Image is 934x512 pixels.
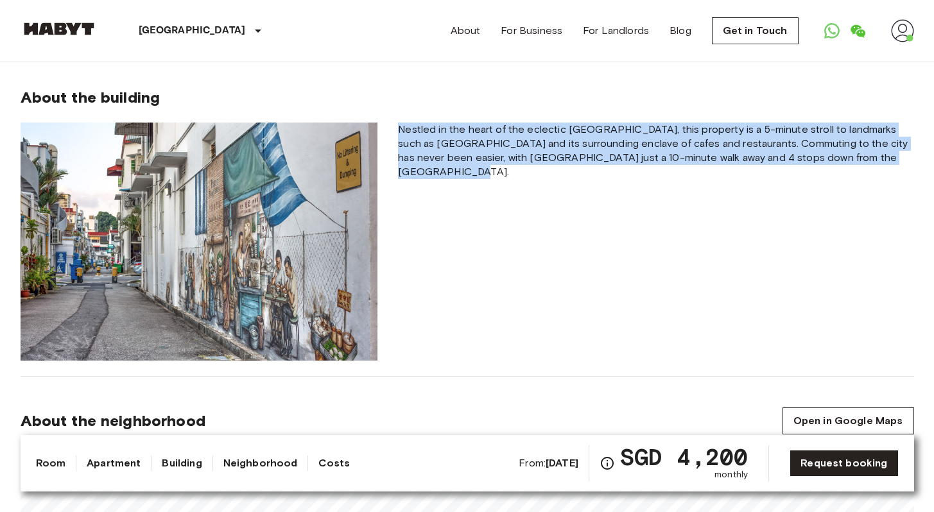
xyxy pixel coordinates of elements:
[162,456,202,471] a: Building
[783,407,914,434] a: Open in Google Maps
[87,456,141,471] a: Apartment
[139,23,246,38] p: [GEOGRAPHIC_DATA]
[546,457,578,469] b: [DATE]
[714,468,748,481] span: monthly
[712,17,799,44] a: Get in Touch
[519,456,578,470] span: From:
[501,23,562,38] a: For Business
[21,22,98,35] img: Habyt
[398,123,913,179] span: Nestled in the heart of the eclectic [GEOGRAPHIC_DATA], this property is a 5-minute stroll to lan...
[36,456,66,471] a: Room
[819,18,845,44] a: Open WhatsApp
[583,23,649,38] a: For Landlords
[620,445,748,468] span: SGD 4,200
[845,18,870,44] a: Open WeChat
[21,123,378,361] img: Placeholder image
[21,411,205,431] span: About the neighborhood
[790,450,898,477] a: Request booking
[223,456,298,471] a: Neighborhood
[891,19,914,42] img: avatar
[600,456,615,471] svg: Check cost overview for full price breakdown. Please note that discounts apply to new joiners onl...
[670,23,691,38] a: Blog
[451,23,481,38] a: About
[21,88,160,107] span: About the building
[318,456,350,471] a: Costs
